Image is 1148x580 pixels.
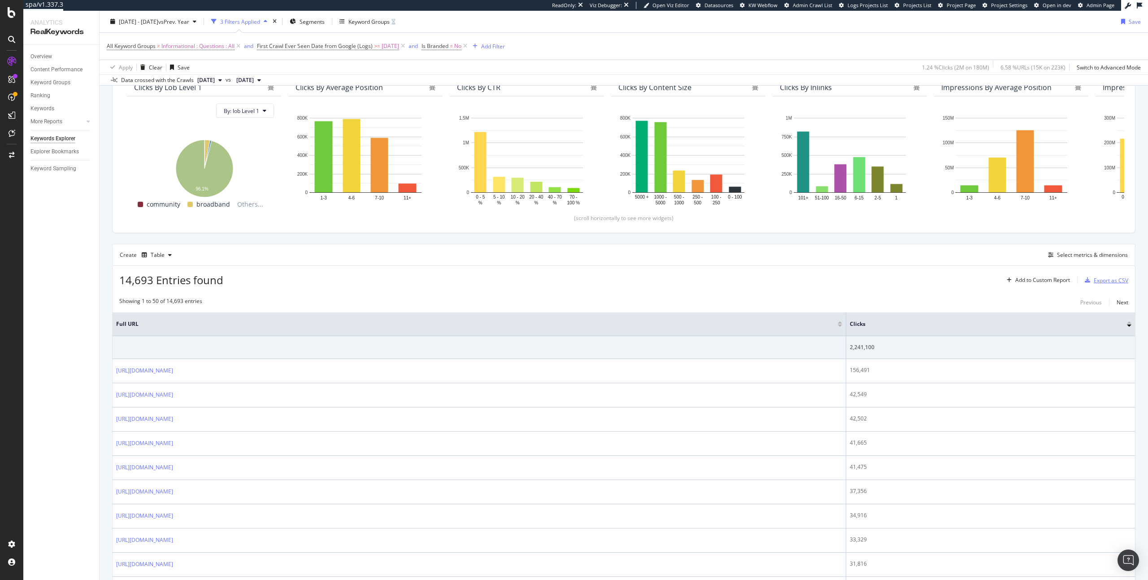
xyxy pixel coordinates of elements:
span: broadband [196,199,230,210]
text: 250 - [692,195,703,199]
div: Keyword Groups [30,78,70,87]
a: [URL][DOMAIN_NAME] [116,560,173,569]
div: Clicks By Content Size [618,83,691,92]
div: (scroll horizontally to see more widgets) [123,214,1124,222]
button: Select metrics & dimensions [1044,250,1128,260]
button: 3 Filters Applied [208,14,271,29]
span: Datasources [704,2,733,9]
text: 100M [943,141,954,146]
button: [DATE] [233,75,265,86]
a: [URL][DOMAIN_NAME] [116,366,173,375]
a: Project Page [938,2,976,9]
button: Segments [286,14,328,29]
text: 0 [1113,190,1115,195]
text: 0 - 5 [1122,195,1131,199]
span: Project Page [947,2,976,9]
div: More Reports [30,117,62,126]
div: 2,241,100 [850,343,1131,351]
div: 41,665 [850,439,1131,447]
text: 0 [466,190,469,195]
div: ReadOnly: [552,2,576,9]
a: More Reports [30,117,84,126]
div: times [271,17,278,26]
text: % [516,200,520,205]
text: 1-3 [320,195,327,200]
span: Full URL [116,320,824,328]
div: Content Performance [30,65,83,74]
text: 800K [297,116,308,121]
div: bug [1075,84,1081,91]
text: % [553,200,557,205]
text: 250 [713,200,720,205]
text: 5000 [656,200,666,205]
text: % [1124,200,1128,205]
div: 3 Filters Applied [220,17,260,25]
text: 300M [1104,116,1115,121]
div: 31,816 [850,560,1131,568]
span: = [450,42,453,50]
div: 42,502 [850,415,1131,423]
div: Apply [119,63,133,71]
div: Save [178,63,190,71]
div: 1.24 % Clicks ( 2M on 180M ) [922,63,989,71]
button: Save [166,60,190,74]
span: 2025 Aug. 22nd [197,76,215,84]
span: By: lob Level 1 [224,107,259,115]
text: 11+ [1049,195,1057,200]
text: 1000 - [654,195,667,199]
div: Keyword Groups [348,17,390,25]
svg: A chart. [296,113,435,207]
span: Projects List [903,2,931,9]
text: 250K [782,172,792,177]
text: 6-15 [855,195,864,200]
a: [URL][DOMAIN_NAME] [116,439,173,448]
div: bug [268,84,274,91]
text: 1M [786,116,792,121]
text: 500 [694,200,701,205]
text: 51-100 [815,195,829,200]
div: Table [151,252,165,258]
a: Datasources [696,2,733,9]
span: >= [374,42,380,50]
button: Add to Custom Report [1003,273,1070,287]
span: Project Settings [991,2,1027,9]
a: [URL][DOMAIN_NAME] [116,536,173,545]
div: RealKeywords [30,27,92,37]
text: % [478,200,483,205]
text: 400K [297,153,308,158]
text: 200M [1104,141,1115,146]
button: Add Filter [469,41,505,52]
span: KW Webflow [748,2,778,9]
span: First Crawl Ever Seen Date from Google (Logs) [257,42,373,50]
a: [URL][DOMAIN_NAME] [116,463,173,472]
text: 150M [943,116,954,121]
div: Add Filter [481,42,505,50]
span: Is Branded [422,42,448,50]
text: 0 [789,190,792,195]
a: Keywords Explorer [30,134,93,143]
a: Keyword Groups [30,78,93,87]
text: 4-6 [348,195,355,200]
span: Clicks [850,320,1113,328]
button: By: lob Level 1 [216,104,274,118]
button: and [244,42,253,50]
span: vs [226,76,233,84]
a: Open Viz Editor [644,2,689,9]
a: Open in dev [1034,2,1071,9]
button: Previous [1080,297,1102,308]
a: KW Webflow [740,2,778,9]
span: [DATE] - [DATE] [119,17,158,25]
span: 14,693 Entries found [119,273,223,287]
text: 1 [895,195,898,200]
span: vs Prev. Year [158,17,189,25]
button: [DATE] [194,75,226,86]
a: [URL][DOMAIN_NAME] [116,390,173,399]
text: 800K [620,116,631,121]
span: Admin Crawl List [793,2,832,9]
button: Switch to Advanced Mode [1073,60,1141,74]
div: bug [591,84,597,91]
button: and [409,42,418,50]
a: Projects List [895,2,931,9]
a: [URL][DOMAIN_NAME] [116,487,173,496]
